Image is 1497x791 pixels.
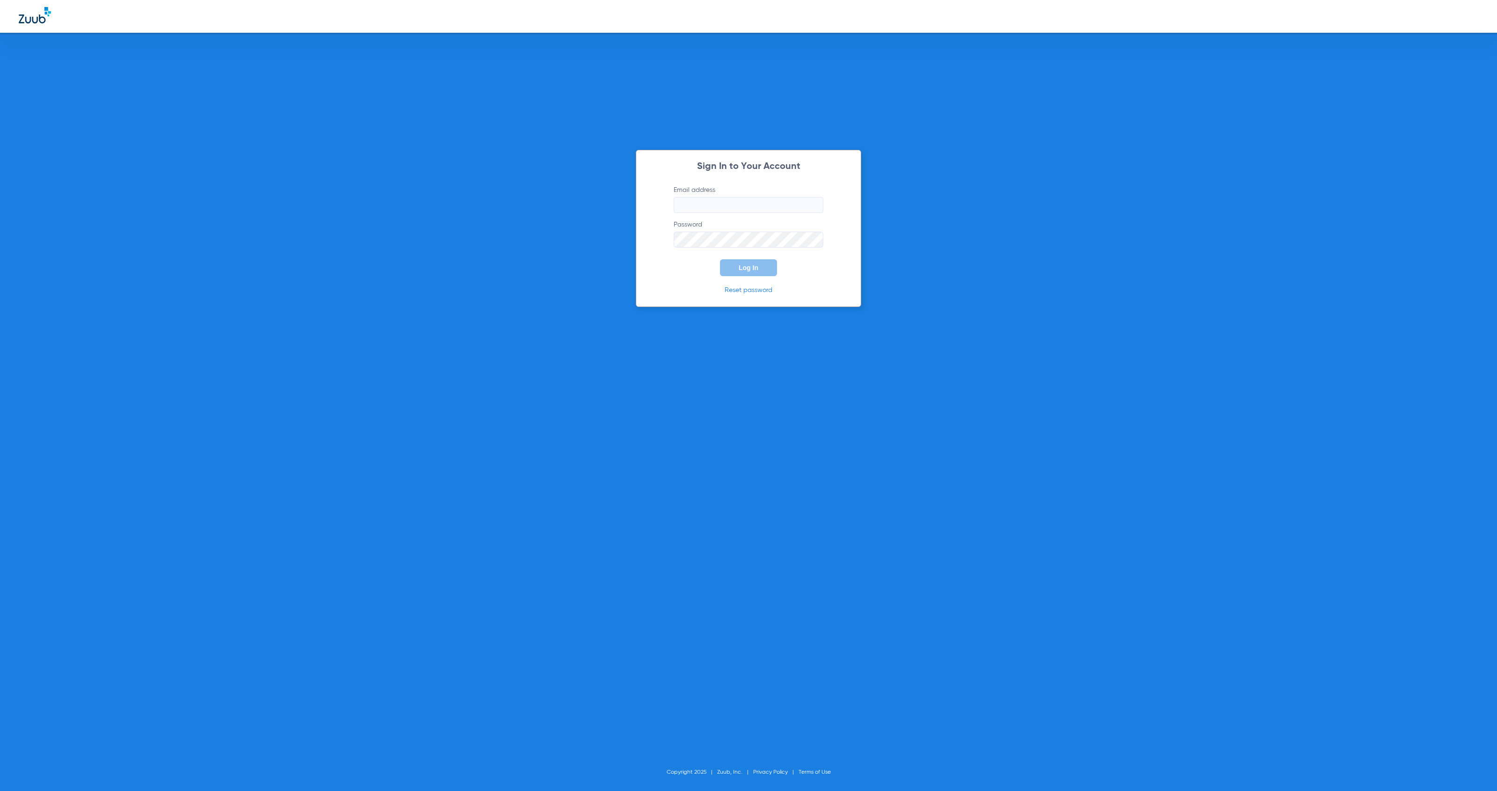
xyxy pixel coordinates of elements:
[660,162,837,171] h2: Sign In to Your Account
[725,287,772,293] a: Reset password
[667,768,717,777] li: Copyright 2025
[674,220,823,248] label: Password
[674,232,823,248] input: Password
[739,264,758,271] span: Log In
[753,769,788,775] a: Privacy Policy
[19,7,51,23] img: Zuub Logo
[717,768,753,777] li: Zuub, Inc.
[799,769,831,775] a: Terms of Use
[674,185,823,213] label: Email address
[674,197,823,213] input: Email address
[720,259,777,276] button: Log In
